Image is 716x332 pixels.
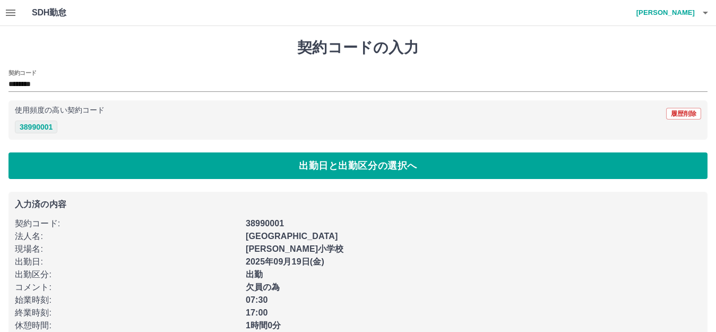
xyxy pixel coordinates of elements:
p: 法人名 : [15,230,239,243]
b: [PERSON_NAME]小学校 [246,244,344,253]
p: 始業時刻 : [15,294,239,307]
b: 07:30 [246,295,268,304]
p: 現場名 : [15,243,239,256]
b: 38990001 [246,219,284,228]
h2: 契約コード [8,69,37,77]
b: 1時間0分 [246,321,281,330]
p: 休憩時間 : [15,319,239,332]
p: 使用頻度の高い契約コード [15,107,105,114]
p: 終業時刻 : [15,307,239,319]
p: 出勤日 : [15,256,239,268]
p: コメント : [15,281,239,294]
b: 17:00 [246,308,268,317]
b: 欠員の為 [246,283,280,292]
button: 38990001 [15,121,57,133]
p: 契約コード : [15,217,239,230]
b: 出勤 [246,270,263,279]
p: 出勤区分 : [15,268,239,281]
button: 履歴削除 [666,108,701,120]
p: 入力済の内容 [15,200,701,209]
h1: 契約コードの入力 [8,39,708,57]
button: 出勤日と出勤区分の選択へ [8,152,708,179]
b: [GEOGRAPHIC_DATA] [246,232,338,241]
b: 2025年09月19日(金) [246,257,324,266]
